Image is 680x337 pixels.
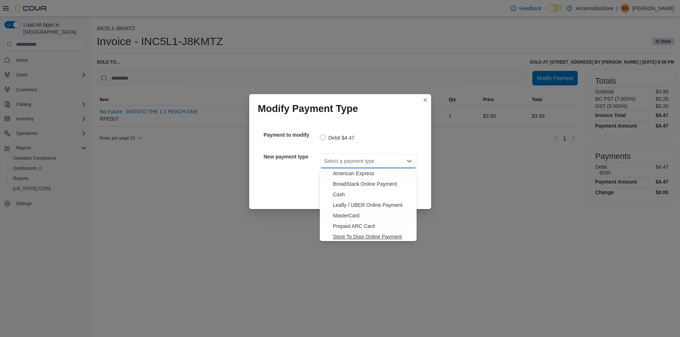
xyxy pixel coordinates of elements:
[258,103,358,115] h1: Modify Payment Type
[333,191,412,198] span: Cash
[333,212,412,219] span: MasterCard
[333,180,412,188] span: BreadStack Online Payment
[320,200,417,210] button: Leafly / UBER Online Payment
[320,133,355,142] label: Debit $4.47
[324,157,325,165] input: Accessible screen reader label
[333,201,412,209] span: Leafly / UBER Online Payment
[264,128,318,142] h5: Payment to modify
[333,170,412,177] span: American Express
[320,189,417,200] button: Cash
[264,149,318,164] h5: New payment type
[421,96,430,104] button: Closes this modal window
[320,221,417,232] button: Prepaid ARC Card
[333,222,412,230] span: Prepaid ARC Card
[333,233,412,240] span: Store To Door Online Payment
[406,158,412,164] button: Close list of options
[320,179,417,189] button: BreadStack Online Payment
[320,232,417,242] button: Store To Door Online Payment
[320,168,417,253] div: Choose from the following options
[320,210,417,221] button: MasterCard
[320,168,417,179] button: American Express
